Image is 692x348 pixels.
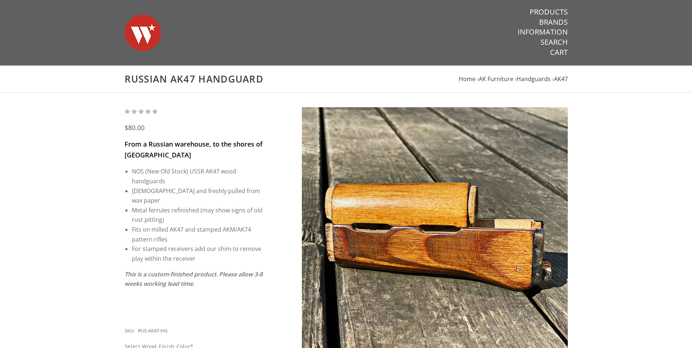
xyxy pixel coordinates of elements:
[132,186,264,205] li: [DEMOGRAPHIC_DATA] and freshly pulled from wax paper
[459,75,476,83] a: Home
[132,205,264,225] li: Metal ferrules refinished (may show signs of old rust pitting)
[125,270,263,288] em: This is a custom-finished product. Please allow 3-8 weeks working lead time.
[539,17,568,27] a: Brands
[518,27,568,37] a: Information
[479,75,513,83] a: AK Furniture
[125,140,263,159] span: From a Russian warehouse, to the shores of [GEOGRAPHIC_DATA]
[541,37,568,47] a: Search
[132,245,261,263] span: For stamped receivers add our shim to remove play within the receiver
[515,74,551,84] li: ›
[125,73,568,85] h1: Russian AK47 Handguard
[554,75,568,83] a: AK47
[125,7,161,58] img: Warsaw Wood Co.
[552,74,568,84] li: ›
[530,7,568,17] a: Products
[132,167,264,186] li: NOS (New Old Stock) USSR AK47 wood handguards
[477,74,513,84] li: ›
[125,327,134,335] div: SKU:
[138,327,167,335] div: RUS-AK47-HG
[125,123,145,132] span: $80.00
[132,225,264,244] li: Fits on milled AK47 and stamped AKM/AK74 pattern rifles
[550,48,568,57] a: Cart
[517,75,551,83] a: Handguards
